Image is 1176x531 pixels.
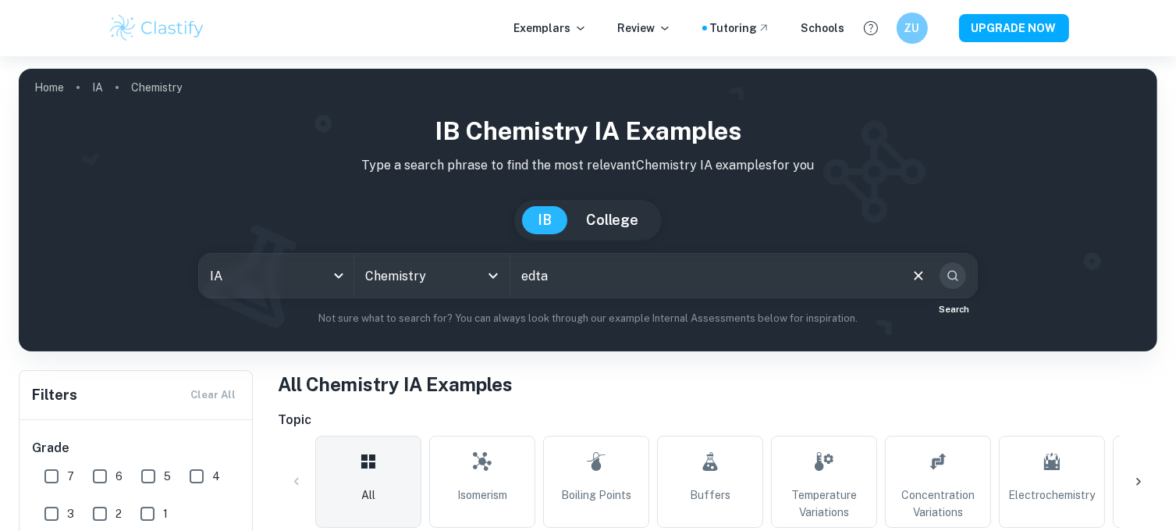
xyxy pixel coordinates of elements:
span: 1 [163,505,168,522]
span: Isomerism [457,486,507,504]
span: 6 [115,468,123,485]
a: Tutoring [710,20,770,37]
button: Search [940,262,966,289]
button: Help and Feedback [858,15,884,41]
span: 7 [67,468,74,485]
p: Not sure what to search for? You can always look through our example Internal Assessments below f... [31,311,1145,326]
button: Clear [904,261,933,290]
p: Type a search phrase to find the most relevant Chemistry IA examples for you [31,156,1145,175]
h1: IB Chemistry IA examples [31,112,1145,150]
h6: Filters [32,384,77,406]
span: 4 [212,468,220,485]
span: Boiling Points [561,486,631,504]
p: Review [618,20,671,37]
span: Electrochemistry [1009,486,1096,504]
button: College [570,206,654,234]
p: Exemplars [514,20,587,37]
div: IA [199,254,354,298]
a: Home [34,77,64,98]
h6: Topic [278,411,1157,429]
p: Chemistry [131,79,182,96]
span: All [361,486,375,504]
h1: All Chemistry IA Examples [278,370,1157,398]
h6: ZU [903,20,921,37]
span: 2 [115,505,122,522]
img: Clastify logo [108,12,207,44]
button: ZU [897,12,928,44]
span: 5 [164,468,171,485]
span: Buffers [690,486,730,504]
span: Concentration Variations [892,486,984,521]
a: IA [92,77,103,98]
a: Schools [801,20,845,37]
span: Temperature Variations [778,486,870,521]
img: profile cover [19,69,1157,351]
h6: Grade [32,439,241,458]
button: UPGRADE NOW [959,14,1069,42]
button: IB [522,206,567,234]
input: E.g. enthalpy of combustion, Winkler method, phosphate and temperature... [510,254,897,298]
span: 3 [67,505,74,522]
div: Search [933,300,975,319]
button: Open [482,265,504,287]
